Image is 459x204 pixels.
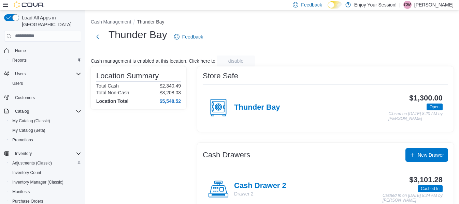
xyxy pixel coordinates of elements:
span: Adjustments (Classic) [12,160,52,166]
span: Promotions [10,136,81,144]
span: Catalog [12,107,81,115]
button: Manifests [7,187,84,197]
p: Cash management is enabled at this location. Click here to [91,58,215,64]
button: Customers [1,92,84,102]
p: $2,340.49 [160,83,181,89]
a: Inventory Manager (Classic) [10,178,66,186]
span: Inventory Count [12,170,41,175]
h1: Thunder Bay [109,28,167,42]
button: New Drawer [405,148,448,162]
button: Inventory [1,149,84,158]
span: Manifests [10,188,81,196]
span: Inventory Manager (Classic) [12,179,63,185]
button: Inventory Manager (Classic) [7,177,84,187]
span: Users [12,70,81,78]
span: Purchase Orders [12,199,43,204]
button: Cash Management [91,19,131,25]
span: Manifests [12,189,30,194]
a: My Catalog (Classic) [10,117,53,125]
p: Cashed In on [DATE] 8:24 AM by [PERSON_NAME] [383,193,443,203]
h4: Thunder Bay [234,103,280,112]
button: Inventory [12,150,34,158]
button: Reports [7,56,84,65]
span: Customers [12,93,81,101]
button: My Catalog (Beta) [7,126,84,135]
input: Dark Mode [328,1,342,9]
button: Users [1,69,84,79]
div: Cassidy Wells [403,1,412,9]
button: Users [7,79,84,88]
button: Thunder Bay [137,19,164,25]
a: Promotions [10,136,36,144]
h3: Store Safe [203,72,238,80]
span: My Catalog (Beta) [12,128,45,133]
nav: An example of EuiBreadcrumbs [91,18,454,27]
button: Adjustments (Classic) [7,158,84,168]
span: New Drawer [418,152,444,158]
span: Reports [12,58,27,63]
h4: $5,548.52 [160,98,181,104]
span: Open [430,104,440,110]
span: Cashed In [421,186,440,192]
span: Users [12,81,23,86]
a: Customers [12,94,38,102]
span: Customers [15,95,35,100]
span: Home [15,48,26,53]
button: Promotions [7,135,84,145]
h3: $3,101.28 [409,176,443,184]
span: Reports [10,56,81,64]
a: Home [12,47,29,55]
a: Reports [10,56,29,64]
span: Catalog [15,109,29,114]
span: Inventory Count [10,169,81,177]
span: Feedback [301,1,322,8]
h3: Location Summary [96,72,159,80]
a: Users [10,79,26,88]
span: Promotions [12,137,33,143]
h4: Cash Drawer 2 [234,182,286,190]
p: $3,208.03 [160,90,181,95]
span: My Catalog (Beta) [10,126,81,135]
a: My Catalog (Beta) [10,126,48,135]
h3: Cash Drawers [203,151,250,159]
p: Drawer 2 [234,190,286,197]
p: Closed on [DATE] 8:20 AM by [PERSON_NAME] [388,112,443,121]
a: Adjustments (Classic) [10,159,55,167]
span: Home [12,46,81,55]
button: My Catalog (Classic) [7,116,84,126]
span: Load All Apps in [GEOGRAPHIC_DATA] [19,14,81,28]
span: disable [228,58,243,64]
p: Enjoy Your Session! [354,1,397,9]
span: Inventory [12,150,81,158]
span: Adjustments (Classic) [10,159,81,167]
span: Users [10,79,81,88]
h4: Location Total [96,98,129,104]
button: Home [1,46,84,56]
a: Inventory Count [10,169,44,177]
p: | [399,1,401,9]
h3: $1,300.00 [409,94,443,102]
span: My Catalog (Classic) [10,117,81,125]
span: CW [404,1,411,9]
button: Catalog [12,107,32,115]
img: Cova [14,1,44,8]
span: Inventory Manager (Classic) [10,178,81,186]
span: Open [427,104,443,110]
button: Inventory Count [7,168,84,177]
h6: Total Non-Cash [96,90,129,95]
button: Catalog [1,107,84,116]
button: disable [217,56,255,66]
span: My Catalog (Classic) [12,118,50,124]
p: [PERSON_NAME] [414,1,454,9]
a: Feedback [171,30,206,44]
span: Users [15,71,26,77]
span: Feedback [182,33,203,40]
button: Users [12,70,28,78]
span: Cashed In [418,185,443,192]
button: Next [91,30,104,44]
a: Manifests [10,188,32,196]
span: Inventory [15,151,32,156]
h6: Total Cash [96,83,119,89]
